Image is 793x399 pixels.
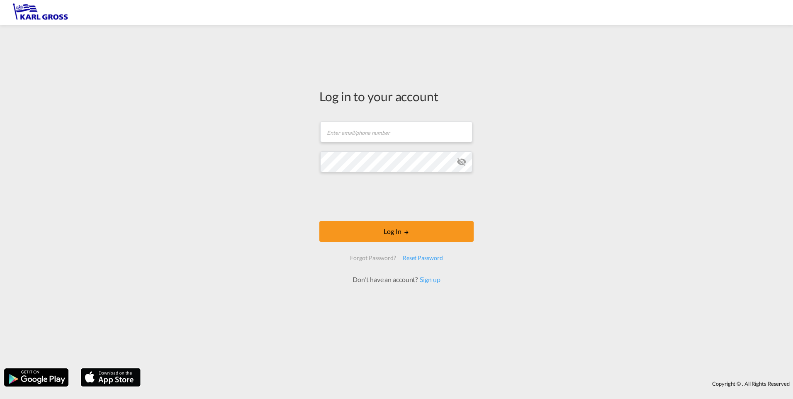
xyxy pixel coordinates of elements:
img: apple.png [80,367,141,387]
img: google.png [3,367,69,387]
md-icon: icon-eye-off [457,157,467,167]
div: Copyright © . All Rights Reserved [145,377,793,391]
div: Don't have an account? [343,275,449,284]
iframe: reCAPTCHA [333,180,460,213]
div: Log in to your account [319,88,474,105]
a: Sign up [418,275,440,283]
input: Enter email/phone number [320,122,472,142]
div: Reset Password [399,251,446,265]
div: Forgot Password? [347,251,399,265]
button: LOGIN [319,221,474,242]
img: 3269c73066d711f095e541db4db89301.png [12,3,68,22]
